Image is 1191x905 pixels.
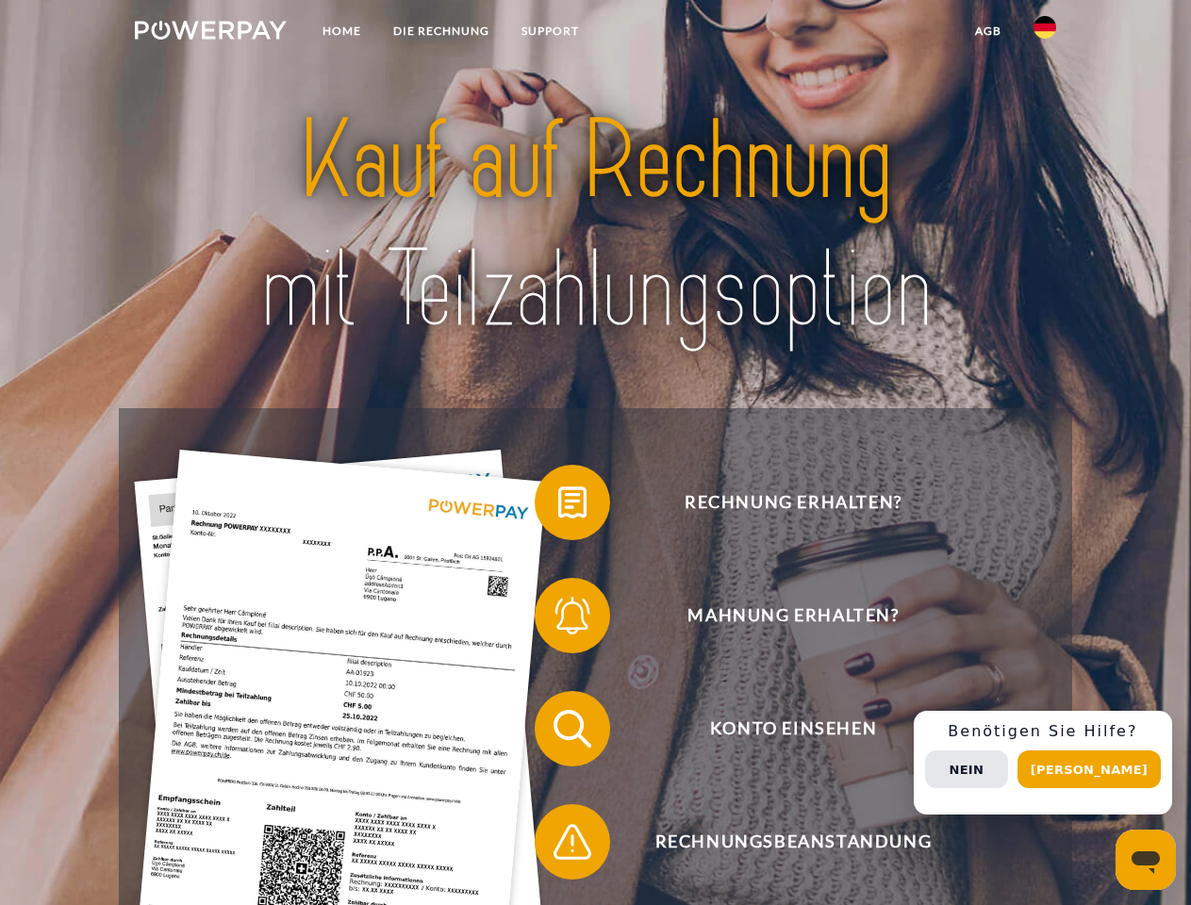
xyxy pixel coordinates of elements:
a: Home [306,14,377,48]
button: Mahnung erhalten? [535,578,1025,653]
span: Mahnung erhalten? [562,578,1024,653]
span: Konto einsehen [562,691,1024,766]
img: de [1034,16,1056,39]
h3: Benötigen Sie Hilfe? [925,722,1161,741]
button: Rechnung erhalten? [535,465,1025,540]
a: SUPPORT [505,14,595,48]
button: Konto einsehen [535,691,1025,766]
img: qb_bill.svg [549,479,596,526]
a: DIE RECHNUNG [377,14,505,48]
img: qb_bell.svg [549,592,596,639]
span: Rechnung erhalten? [562,465,1024,540]
img: title-powerpay_de.svg [180,90,1011,361]
a: agb [959,14,1017,48]
img: qb_search.svg [549,705,596,752]
button: Rechnungsbeanstandung [535,804,1025,880]
button: Nein [925,750,1008,788]
div: Schnellhilfe [914,711,1172,814]
img: logo-powerpay-white.svg [135,21,287,40]
img: qb_warning.svg [549,818,596,865]
span: Rechnungsbeanstandung [562,804,1024,880]
button: [PERSON_NAME] [1017,750,1161,788]
iframe: Schaltfläche zum Öffnen des Messaging-Fensters [1116,830,1176,890]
